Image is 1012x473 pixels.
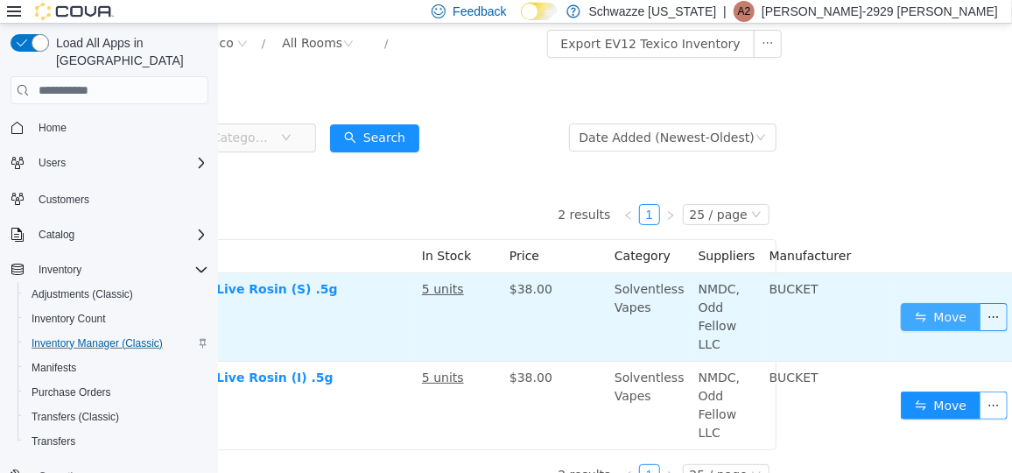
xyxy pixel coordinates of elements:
[165,13,169,26] span: /
[18,405,215,429] button: Transfers (Classic)
[25,333,208,354] span: Inventory Manager (Classic)
[291,225,320,239] span: Price
[589,1,717,22] p: Schwazze [US_STATE]
[111,101,200,129] button: icon: searchSearch
[18,429,215,454] button: Transfers
[39,263,81,277] span: Inventory
[25,357,83,378] a: Manifests
[25,308,113,329] a: Inventory Count
[4,115,215,140] button: Home
[32,224,208,245] span: Catalog
[535,6,563,34] button: icon: ellipsis
[32,385,111,399] span: Purchase Orders
[399,441,420,462] li: Previous Page
[63,6,123,32] div: All Rooms
[734,1,755,22] div: Adrian-2929 Telles
[25,431,82,452] a: Transfers
[389,338,473,426] td: Solventless Vapes
[32,434,75,448] span: Transfers
[738,1,751,22] span: A2
[480,258,522,328] span: NMDC, Odd Fellow LLC
[32,361,76,375] span: Manifests
[389,250,473,338] td: Solventless Vapes
[203,225,252,239] span: In Stock
[35,3,114,20] img: Cova
[441,441,462,462] li: Next Page
[25,382,118,403] a: Purchase Orders
[361,101,536,127] div: Date Added (Newest-Oldest)
[682,279,763,307] button: icon: swapMove
[421,181,440,201] a: 1
[420,180,441,201] li: 1
[32,152,73,173] button: Users
[521,20,522,21] span: Dark Mode
[18,331,215,356] button: Inventory Manager (Classic)
[32,259,88,280] button: Inventory
[39,228,74,242] span: Catalog
[32,152,208,173] span: Users
[32,287,133,301] span: Adjustments (Classic)
[18,356,215,380] button: Manifests
[441,180,462,201] li: Next Page
[25,284,140,305] a: Adjustments (Classic)
[396,225,452,239] span: Category
[32,259,208,280] span: Inventory
[761,368,789,396] button: icon: ellipsis
[32,224,81,245] button: Catalog
[25,308,208,329] span: Inventory Count
[761,279,789,307] button: icon: ellipsis
[399,180,420,201] li: Previous Page
[421,441,440,461] a: 1
[291,258,334,272] span: $38.00
[25,357,208,378] span: Manifests
[39,193,89,207] span: Customers
[39,121,67,135] span: Home
[25,333,170,354] a: Inventory Manager (Classic)
[404,447,415,457] i: icon: left
[480,347,522,416] span: NMDC, Odd Fellow LLC
[43,13,46,26] span: /
[291,347,334,361] span: $38.00
[25,284,208,305] span: Adjustments (Classic)
[32,336,163,350] span: Inventory Manager (Classic)
[25,382,208,403] span: Purchase Orders
[328,6,536,34] button: Export EV12 Texico Inventory
[723,1,727,22] p: |
[682,368,763,396] button: icon: swapMove
[521,3,558,21] input: Dark Mode
[18,307,215,331] button: Inventory Count
[532,446,543,458] i: icon: down
[203,347,245,361] u: 5 units
[32,312,106,326] span: Inventory Count
[25,431,208,452] span: Transfers
[25,406,126,427] a: Transfers (Classic)
[18,380,215,405] button: Purchase Orders
[339,441,391,462] li: 2 results
[551,258,600,272] span: BUCKET
[446,447,457,457] i: icon: right
[471,441,529,461] div: 25 / page
[203,258,245,272] u: 5 units
[32,187,208,209] span: Customers
[339,180,391,201] li: 2 results
[762,1,998,22] p: [PERSON_NAME]-2929 [PERSON_NAME]
[551,347,600,361] span: BUCKET
[62,109,73,121] i: icon: down
[532,186,543,198] i: icon: down
[32,410,119,424] span: Transfers (Classic)
[471,181,529,201] div: 25 / page
[446,187,457,197] i: icon: right
[537,109,547,121] i: icon: down
[18,282,215,307] button: Adjustments (Classic)
[551,225,633,239] span: Manufacturer
[49,34,208,69] span: Load All Apps in [GEOGRAPHIC_DATA]
[453,3,506,20] span: Feedback
[4,186,215,211] button: Customers
[32,117,74,138] a: Home
[39,156,66,170] span: Users
[4,222,215,247] button: Catalog
[4,258,215,282] button: Inventory
[420,441,441,462] li: 1
[404,187,415,197] i: icon: left
[480,225,537,239] span: Suppliers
